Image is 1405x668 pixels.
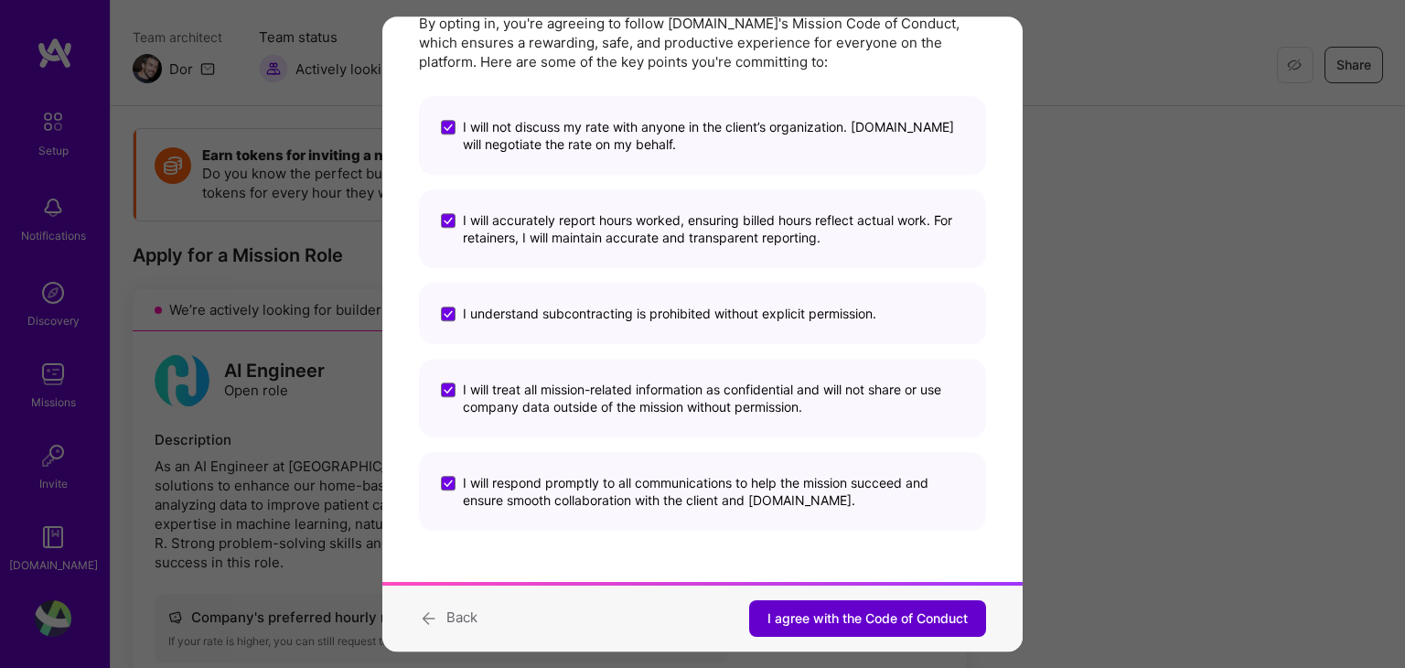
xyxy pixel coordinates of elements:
[382,16,1023,652] div: modal
[463,474,964,509] span: I will respond promptly to all communications to help the mission succeed and ensure smooth colla...
[463,211,964,246] span: I will accurately report hours worked, ensuring billed hours reflect actual work. For retainers, ...
[463,118,964,153] span: I will not discuss my rate with anyone in the client’s organization. [DOMAIN_NAME] will negotiate...
[749,600,986,637] button: I agree with the Code of Conduct
[463,381,964,415] span: I will treat all mission-related information as confidential and will not share or use company da...
[419,606,477,630] button: Back
[419,606,439,630] i: icon ArrowBack
[463,305,876,322] span: I understand subcontracting is prohibited without explicit permission.
[767,609,968,628] span: I agree with the Code of Conduct
[419,14,986,71] p: By opting in, you're agreeing to follow [DOMAIN_NAME]'s Mission Code of Conduct, which ensures a ...
[446,609,477,626] span: Back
